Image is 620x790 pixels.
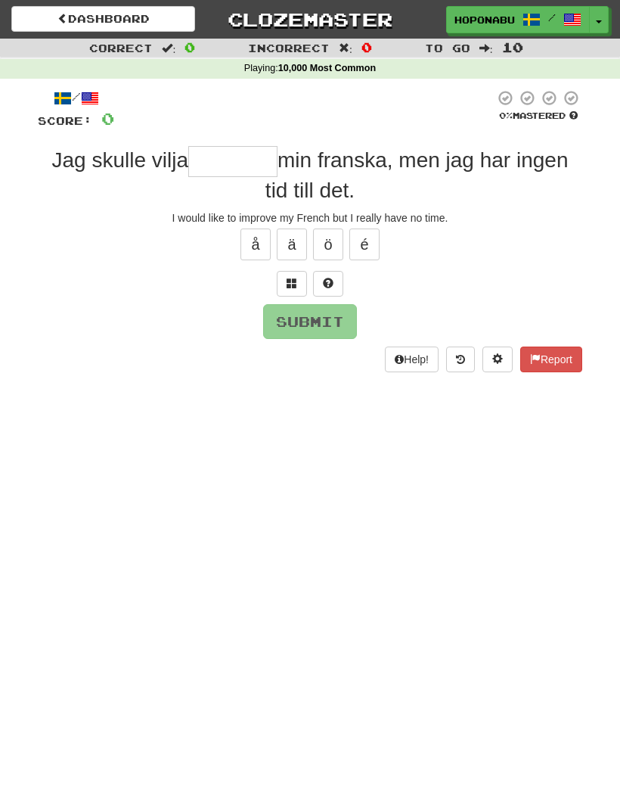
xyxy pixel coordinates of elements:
span: : [339,42,352,53]
span: Incorrect [248,42,330,54]
span: 10 [502,39,523,54]
div: Mastered [494,110,582,122]
span: min franska, men jag har ingen tid till det. [265,148,569,201]
span: 0 [361,39,372,54]
span: Score: [38,114,92,127]
a: Clozemaster [218,6,401,33]
span: 0 % [499,110,513,120]
div: I would like to improve my French but I really have no time. [38,210,582,225]
span: 0 [184,39,195,54]
button: ö [313,229,343,260]
span: Correct [89,42,153,54]
span: : [162,42,175,53]
div: / [38,89,114,108]
button: Single letter hint - you only get 1 per sentence and score half the points! alt+h [313,271,343,297]
button: å [240,229,271,260]
strong: 10,000 Most Common [278,63,376,73]
button: Help! [385,347,439,372]
button: Submit [263,304,357,339]
a: Dashboard [11,6,195,32]
span: / [548,12,556,23]
button: ä [277,229,307,260]
span: HopOnABus [454,13,515,26]
button: Report [520,347,582,372]
span: To go [425,42,470,54]
button: é [349,229,380,260]
button: Round history (alt+y) [446,347,475,372]
button: Switch sentence to multiple choice alt+p [277,271,307,297]
span: : [479,42,493,53]
span: Jag skulle vilja [52,148,189,172]
span: 0 [101,109,114,128]
a: HopOnABus / [446,6,590,33]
